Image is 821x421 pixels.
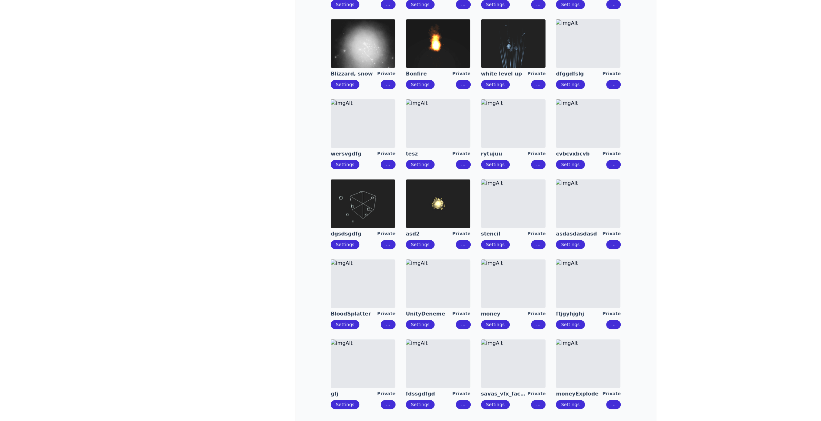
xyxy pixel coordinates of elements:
[377,230,395,237] div: Private
[406,400,435,409] button: Settings
[452,230,471,237] div: Private
[531,400,546,409] button: ...
[406,310,452,317] a: UnityDeneme
[481,320,510,329] button: Settings
[556,390,602,397] a: moneyExplode
[456,80,470,89] button: ...
[406,259,470,308] img: imgAlt
[527,230,546,237] div: Private
[481,80,510,89] button: Settings
[486,2,505,7] a: Settings
[602,310,621,317] div: Private
[452,150,471,157] div: Private
[556,400,585,409] button: Settings
[556,70,602,77] a: dfggdfslg
[336,82,354,87] a: Settings
[602,70,621,77] div: Private
[556,160,585,169] button: Settings
[331,230,377,237] a: dgsdsgdfg
[606,160,621,169] button: ...
[456,160,470,169] button: ...
[481,240,510,249] button: Settings
[377,310,395,317] div: Private
[486,402,505,407] a: Settings
[561,2,579,7] a: Settings
[481,230,527,237] a: stencil
[481,160,510,169] button: Settings
[452,70,471,77] div: Private
[406,99,470,148] img: imgAlt
[481,390,527,397] a: savas_vfx_factory
[331,80,359,89] button: Settings
[406,390,452,397] a: fdssgdfgd
[556,240,585,249] button: Settings
[331,99,395,148] img: imgAlt
[486,82,505,87] a: Settings
[486,322,505,327] a: Settings
[411,82,429,87] a: Settings
[561,322,579,327] a: Settings
[411,242,429,247] a: Settings
[377,70,395,77] div: Private
[406,230,452,237] a: asd2
[456,240,470,249] button: ...
[481,400,510,409] button: Settings
[486,162,505,167] a: Settings
[331,150,377,157] a: wersvgdfg
[561,82,579,87] a: Settings
[381,160,395,169] button: ...
[381,240,395,249] button: ...
[481,99,546,148] img: imgAlt
[481,179,546,228] img: imgAlt
[606,240,621,249] button: ...
[556,310,602,317] a: ftjgyhjghj
[411,162,429,167] a: Settings
[406,339,470,388] img: imgAlt
[531,320,546,329] button: ...
[556,179,620,228] img: imgAlt
[481,70,527,77] a: white level up
[336,242,354,247] a: Settings
[411,402,429,407] a: Settings
[331,320,359,329] button: Settings
[561,242,579,247] a: Settings
[336,322,354,327] a: Settings
[606,320,621,329] button: ...
[606,80,621,89] button: ...
[406,240,435,249] button: Settings
[406,160,435,169] button: Settings
[411,2,429,7] a: Settings
[336,2,354,7] a: Settings
[331,400,359,409] button: Settings
[556,339,620,388] img: imgAlt
[331,310,377,317] a: BloodSplatter
[331,19,395,68] img: imgAlt
[531,240,546,249] button: ...
[377,150,395,157] div: Private
[556,19,620,68] img: imgAlt
[602,150,621,157] div: Private
[481,339,546,388] img: imgAlt
[452,390,471,397] div: Private
[486,242,505,247] a: Settings
[527,150,546,157] div: Private
[452,310,471,317] div: Private
[331,240,359,249] button: Settings
[602,230,621,237] div: Private
[531,160,546,169] button: ...
[406,320,435,329] button: Settings
[331,160,359,169] button: Settings
[481,259,546,308] img: imgAlt
[556,230,602,237] a: asdasdasdasd
[561,402,579,407] a: Settings
[331,179,395,228] img: imgAlt
[406,70,452,77] a: Bonfire
[481,150,527,157] a: rytujuu
[411,322,429,327] a: Settings
[481,310,527,317] a: money
[331,390,377,397] a: gfj
[406,150,452,157] a: tesz
[556,99,620,148] img: imgAlt
[481,19,546,68] img: imgAlt
[602,390,621,397] div: Private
